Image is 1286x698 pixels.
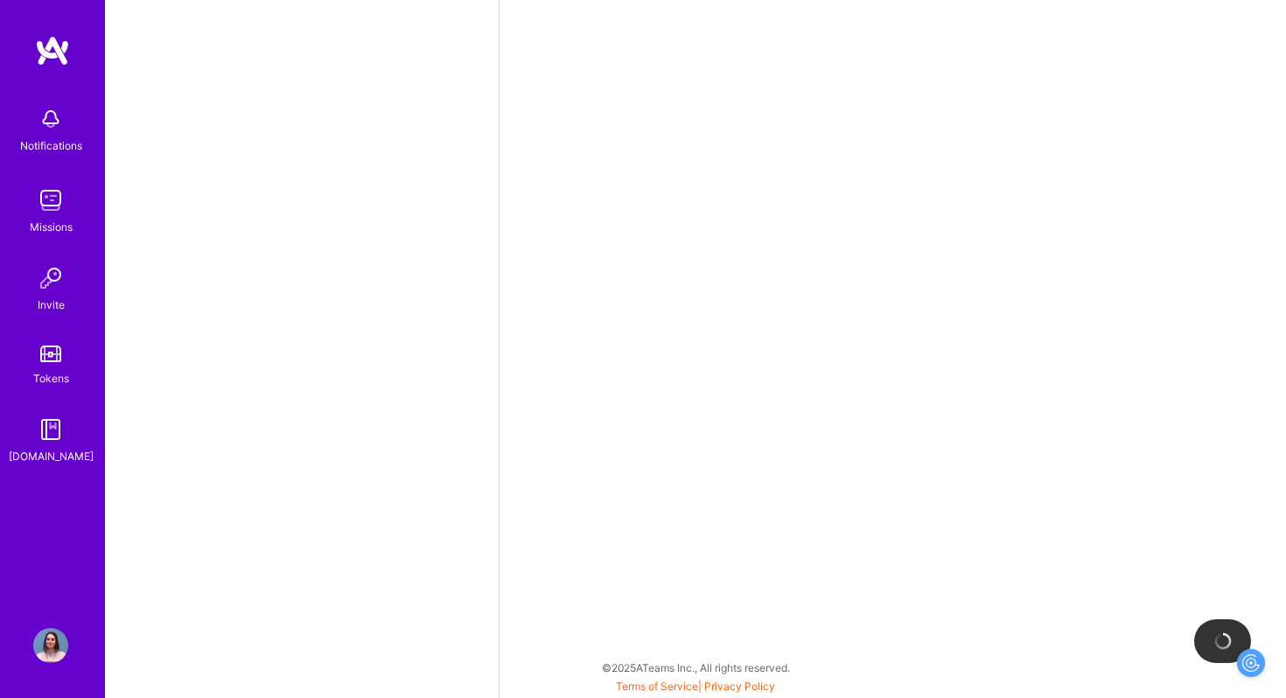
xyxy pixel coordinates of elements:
[40,346,61,362] img: tokens
[105,646,1286,689] div: © 2025 ATeams Inc., All rights reserved.
[9,447,94,465] div: [DOMAIN_NAME]
[616,680,698,693] a: Terms of Service
[33,412,68,447] img: guide book
[20,136,82,155] div: Notifications
[704,680,775,693] a: Privacy Policy
[29,628,73,663] a: User Avatar
[30,218,73,236] div: Missions
[38,296,65,314] div: Invite
[33,261,68,296] img: Invite
[33,183,68,218] img: teamwork
[33,369,69,387] div: Tokens
[33,101,68,136] img: bell
[1214,632,1232,650] img: loading
[616,680,775,693] span: |
[35,35,70,66] img: logo
[33,628,68,663] img: User Avatar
